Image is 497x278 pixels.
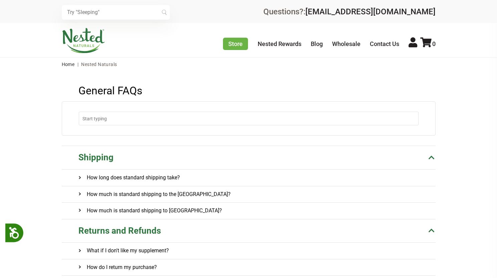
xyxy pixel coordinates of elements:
[223,38,248,50] a: Store
[332,40,360,47] a: Wholesale
[78,203,222,219] h4: How much is standard shipping to [GEOGRAPHIC_DATA]?
[62,85,436,97] h1: General FAQs
[62,146,436,170] a: Shipping
[78,226,161,236] div: Returns and Refunds
[62,58,436,71] nav: breadcrumbs
[76,62,80,67] span: |
[78,186,231,202] h4: How much is standard shipping to the [GEOGRAPHIC_DATA]?
[81,62,117,67] span: Nested Naturals
[78,203,436,219] a: How much is standard shipping to [GEOGRAPHIC_DATA]?
[62,5,170,20] input: Try "Sleeping"
[311,40,323,47] a: Blog
[370,40,399,47] a: Contact Us
[420,40,436,47] a: 0
[62,219,436,243] a: Returns and Refunds
[258,40,301,47] a: Nested Rewards
[62,28,105,53] img: Nested Naturals
[263,8,436,16] div: Questions?:
[78,243,436,259] a: What if I don't like my supplement?
[78,170,180,186] h4: How long does standard shipping take?
[432,40,436,47] span: 0
[78,259,436,275] a: How do I return my purchase?
[79,112,419,125] input: Start typing
[78,170,436,186] a: How long does standard shipping take?
[305,7,436,16] a: [EMAIL_ADDRESS][DOMAIN_NAME]
[78,243,169,259] h4: What if I don't like my supplement?
[78,153,113,163] div: Shipping
[62,62,75,67] a: Home
[78,259,157,275] h4: How do I return my purchase?
[78,186,436,202] a: How much is standard shipping to the [GEOGRAPHIC_DATA]?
